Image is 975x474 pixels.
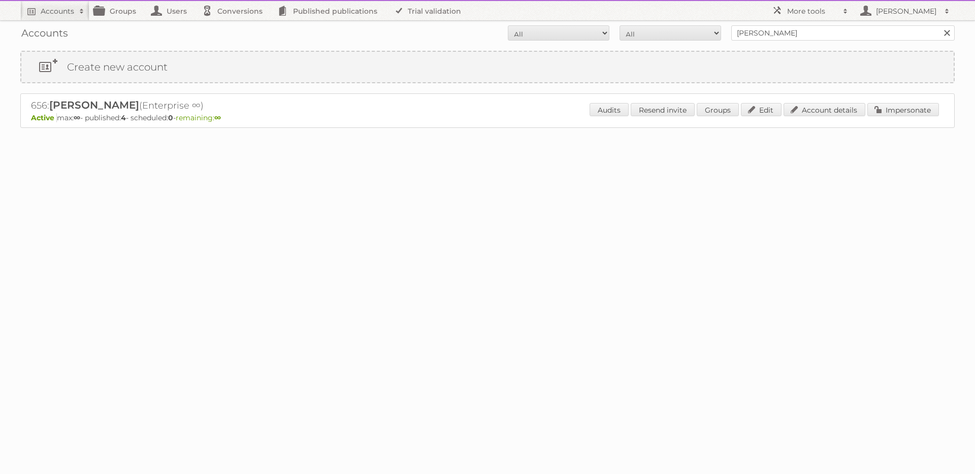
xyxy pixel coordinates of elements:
a: Users [146,1,197,20]
strong: 4 [121,113,126,122]
a: Impersonate [867,103,939,116]
a: Create new account [21,52,954,82]
span: Active [31,113,57,122]
a: Trial validation [387,1,471,20]
strong: 0 [168,113,173,122]
strong: ∞ [214,113,221,122]
a: More tools [767,1,853,20]
a: Published publications [273,1,387,20]
a: Resend invite [631,103,695,116]
a: [PERSON_NAME] [853,1,955,20]
span: [PERSON_NAME] [49,99,139,111]
h2: [PERSON_NAME] [873,6,939,16]
a: Accounts [20,1,89,20]
a: Account details [784,103,865,116]
span: remaining: [176,113,221,122]
a: Groups [89,1,146,20]
a: Edit [741,103,782,116]
a: Conversions [197,1,273,20]
a: Audits [590,103,629,116]
h2: Accounts [41,6,74,16]
a: Groups [697,103,739,116]
h2: More tools [787,6,838,16]
strong: ∞ [74,113,80,122]
p: max: - published: - scheduled: - [31,113,944,122]
h2: 656: (Enterprise ∞) [31,99,386,112]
